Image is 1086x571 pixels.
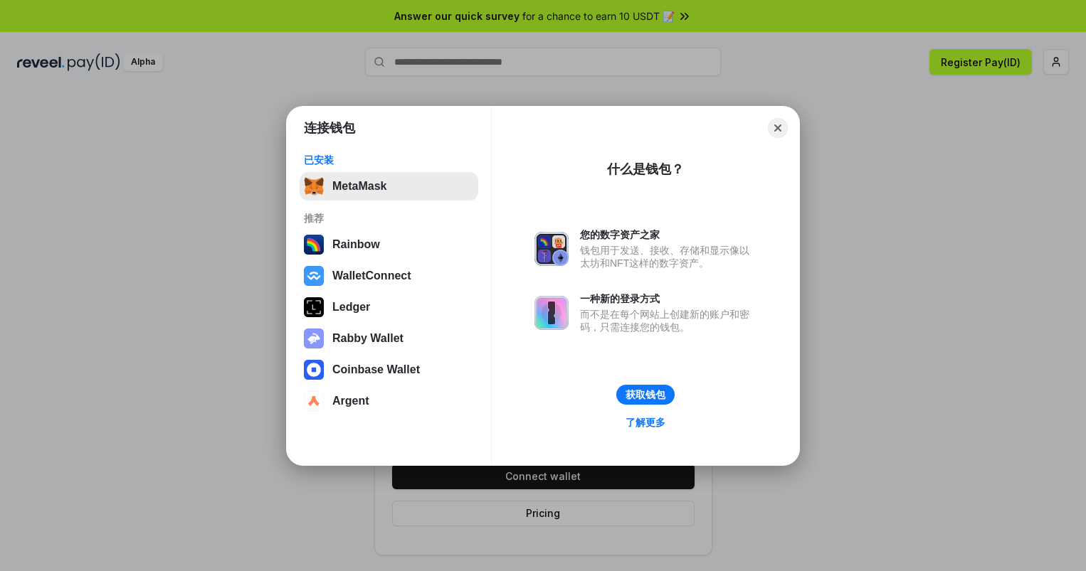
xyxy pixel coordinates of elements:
div: Ledger [332,301,370,314]
button: Coinbase Wallet [300,356,478,384]
div: 钱包用于发送、接收、存储和显示像以太坊和NFT这样的数字资产。 [580,244,756,270]
div: Rabby Wallet [332,332,404,345]
img: svg+xml,%3Csvg%20xmlns%3D%22http%3A%2F%2Fwww.w3.org%2F2000%2Fsvg%22%20fill%3D%22none%22%20viewBox... [534,296,569,330]
img: svg+xml,%3Csvg%20width%3D%22120%22%20height%3D%22120%22%20viewBox%3D%220%200%20120%20120%22%20fil... [304,235,324,255]
button: Rainbow [300,230,478,259]
button: MetaMask [300,172,478,201]
div: MetaMask [332,180,386,193]
button: Rabby Wallet [300,324,478,353]
img: svg+xml,%3Csvg%20xmlns%3D%22http%3A%2F%2Fwww.w3.org%2F2000%2Fsvg%22%20fill%3D%22none%22%20viewBox... [304,329,324,348]
button: Close [768,118,788,138]
button: Argent [300,387,478,415]
h1: 连接钱包 [304,119,355,137]
img: svg+xml,%3Csvg%20xmlns%3D%22http%3A%2F%2Fwww.w3.org%2F2000%2Fsvg%22%20width%3D%2228%22%20height%3... [304,297,324,317]
img: svg+xml,%3Csvg%20width%3D%2228%22%20height%3D%2228%22%20viewBox%3D%220%200%2028%2028%22%20fill%3D... [304,266,324,286]
div: Coinbase Wallet [332,363,420,376]
a: 了解更多 [617,413,674,432]
div: 一种新的登录方式 [580,292,756,305]
div: 您的数字资产之家 [580,228,756,241]
div: 了解更多 [626,416,665,429]
div: Argent [332,395,369,407]
div: Rainbow [332,238,380,251]
div: 而不是在每个网站上创建新的账户和密码，只需连接您的钱包。 [580,308,756,333]
button: WalletConnect [300,262,478,290]
img: svg+xml,%3Csvg%20width%3D%2228%22%20height%3D%2228%22%20viewBox%3D%220%200%2028%2028%22%20fill%3D... [304,391,324,411]
div: 推荐 [304,212,474,225]
img: svg+xml,%3Csvg%20xmlns%3D%22http%3A%2F%2Fwww.w3.org%2F2000%2Fsvg%22%20fill%3D%22none%22%20viewBox... [534,232,569,266]
div: 什么是钱包？ [607,161,684,178]
img: svg+xml,%3Csvg%20width%3D%2228%22%20height%3D%2228%22%20viewBox%3D%220%200%2028%2028%22%20fill%3D... [304,360,324,380]
button: Ledger [300,293,478,321]
div: 已安装 [304,154,474,166]
button: 获取钱包 [616,385,675,405]
img: svg+xml,%3Csvg%20fill%3D%22none%22%20height%3D%2233%22%20viewBox%3D%220%200%2035%2033%22%20width%... [304,176,324,196]
div: 获取钱包 [626,388,665,401]
div: WalletConnect [332,270,411,282]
